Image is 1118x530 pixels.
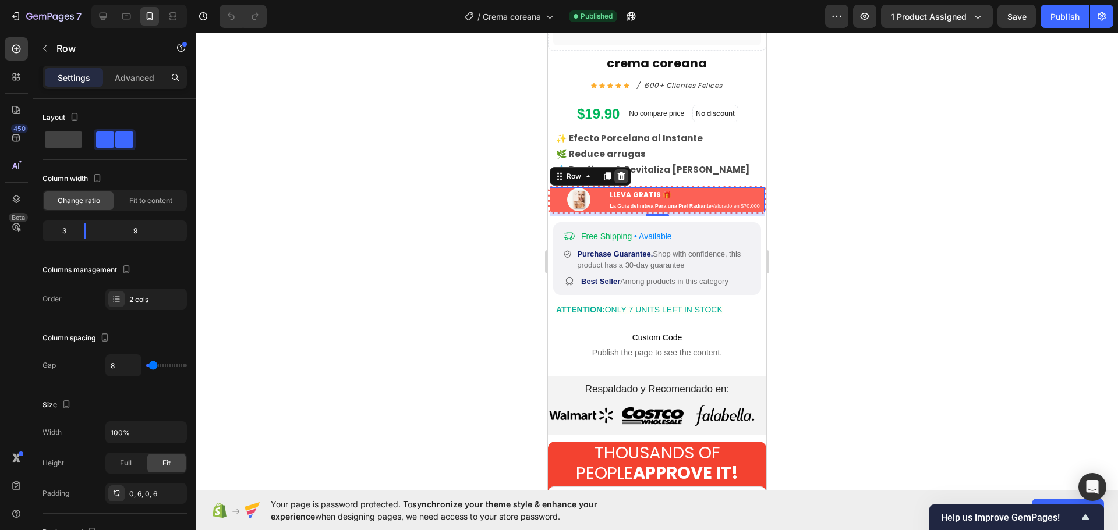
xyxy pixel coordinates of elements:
[43,397,73,413] div: Size
[11,124,28,133] div: 450
[106,422,186,443] input: Auto
[483,10,541,23] span: Crema coreana
[43,171,104,187] div: Column width
[271,499,597,521] span: synchronize your theme style & enhance your experience
[43,262,133,278] div: Columns management
[43,360,56,371] div: Gap
[941,510,1092,524] button: Show survey - Help us improve GemPages!
[1078,473,1106,501] div: Open Intercom Messenger
[129,195,172,206] span: Fit to content
[120,458,132,468] span: Full
[43,330,112,346] div: Column spacing
[997,5,1036,28] button: Save
[76,9,82,23] p: 7
[162,458,171,468] span: Fit
[271,498,643,522] span: Your page is password protected. To when designing pages, we need access to your store password.
[56,41,155,55] p: Row
[58,195,100,206] span: Change ratio
[58,72,90,84] p: Settings
[1050,10,1080,23] div: Publish
[548,33,766,490] iframe: Design area
[43,488,69,499] div: Padding
[9,213,28,222] div: Beta
[581,11,613,22] span: Published
[129,489,184,499] div: 0, 6, 0, 6
[881,5,993,28] button: 1 product assigned
[891,10,967,23] span: 1 product assigned
[1041,5,1089,28] button: Publish
[43,458,64,468] div: Height
[941,512,1078,523] span: Help us improve GemPages!
[45,223,75,239] div: 3
[5,5,87,28] button: 7
[95,223,185,239] div: 9
[220,5,267,28] div: Undo/Redo
[1032,499,1104,522] button: Allow access
[129,294,184,305] div: 2 cols
[106,355,141,376] input: Auto
[43,110,82,126] div: Layout
[43,294,62,304] div: Order
[43,427,62,437] div: Width
[115,72,154,84] p: Advanced
[1007,12,1027,22] span: Save
[477,10,480,23] span: /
